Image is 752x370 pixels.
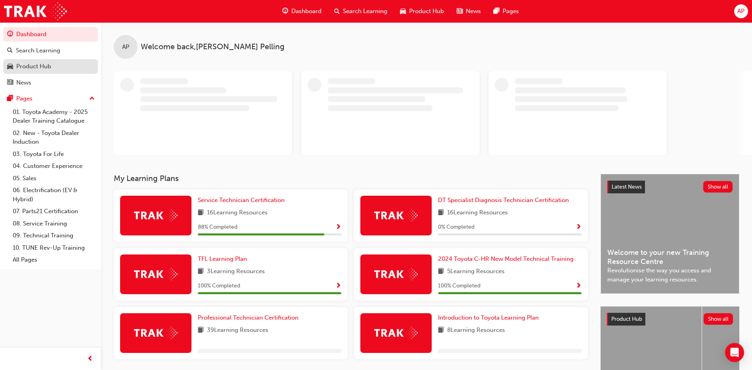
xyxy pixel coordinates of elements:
[487,3,525,19] a: pages-iconPages
[438,197,569,204] span: DT Specialist Diagnosis Technician Certification
[10,127,98,148] a: 02. New - Toyota Dealer Induction
[438,326,444,335] span: book-icon
[3,91,98,106] button: Pages
[576,222,582,232] button: Show Progress
[16,78,31,87] div: News
[576,283,582,290] span: Show Progress
[3,25,98,91] button: DashboardSearch LearningProduct HubNews
[438,255,574,262] span: 2024 Toyota C-HR New Model Technical Training
[607,248,733,266] span: Welcome to your new Training Resource Centre
[374,327,418,339] img: Trak
[335,222,341,232] button: Show Progress
[198,208,204,218] span: book-icon
[10,160,98,172] a: 04. Customer Experience
[207,267,265,277] span: 3 Learning Resources
[335,283,341,290] span: Show Progress
[438,267,444,277] span: book-icon
[7,95,13,102] span: pages-icon
[10,254,98,266] a: All Pages
[394,3,450,19] a: car-iconProduct Hub
[134,209,178,222] img: Trak
[3,75,98,90] a: News
[10,218,98,230] a: 08. Service Training
[607,266,733,284] span: Revolutionise the way you access and manage your learning resources.
[703,181,733,193] button: Show all
[438,254,577,264] a: 2024 Toyota C-HR New Model Technical Training
[335,281,341,291] button: Show Progress
[494,6,499,16] span: pages-icon
[10,205,98,218] a: 07. Parts21 Certification
[198,281,240,291] span: 100 % Completed
[141,42,285,52] span: Welcome back , [PERSON_NAME] Pelling
[438,313,542,322] a: Introduction to Toyota Learning Plan
[438,196,572,205] a: DT Specialist Diagnosis Technician Certification
[16,62,51,71] div: Product Hub
[503,7,519,16] span: Pages
[10,148,98,160] a: 03. Toyota For Life
[450,3,487,19] a: news-iconNews
[3,59,98,74] a: Product Hub
[134,327,178,339] img: Trak
[87,354,93,364] span: prev-icon
[198,314,299,321] span: Professional Technician Certification
[16,46,60,55] div: Search Learning
[466,7,481,16] span: News
[576,281,582,291] button: Show Progress
[7,31,13,38] span: guage-icon
[207,208,268,218] span: 16 Learning Resources
[198,254,250,264] a: TFL Learning Plan
[207,326,268,335] span: 39 Learning Resources
[114,174,588,183] h3: My Learning Plans
[607,313,733,326] a: Product HubShow all
[737,7,744,16] span: AP
[438,281,480,291] span: 100 % Completed
[16,94,33,103] div: Pages
[134,268,178,280] img: Trak
[7,63,13,70] span: car-icon
[291,7,321,16] span: Dashboard
[282,6,288,16] span: guage-icon
[328,3,394,19] a: search-iconSearch Learning
[611,316,642,322] span: Product Hub
[607,181,733,193] a: Latest NewsShow all
[374,268,418,280] img: Trak
[576,224,582,231] span: Show Progress
[447,326,505,335] span: 8 Learning Resources
[438,223,475,232] span: 0 % Completed
[10,172,98,185] a: 05. Sales
[198,326,204,335] span: book-icon
[704,313,733,325] button: Show all
[10,229,98,242] a: 09. Technical Training
[4,2,67,20] img: Trak
[10,184,98,205] a: 06. Electrification (EV & Hybrid)
[198,313,302,322] a: Professional Technician Certification
[725,343,744,362] div: Open Intercom Messenger
[734,4,748,18] button: AP
[276,3,328,19] a: guage-iconDashboard
[601,174,739,294] a: Latest NewsShow allWelcome to your new Training Resource CentreRevolutionise the way you access a...
[198,255,247,262] span: TFL Learning Plan
[89,94,95,104] span: up-icon
[7,79,13,87] span: news-icon
[7,47,13,54] span: search-icon
[374,209,418,222] img: Trak
[335,224,341,231] span: Show Progress
[198,267,204,277] span: book-icon
[400,6,406,16] span: car-icon
[10,106,98,127] a: 01. Toyota Academy - 2025 Dealer Training Catalogue
[10,242,98,254] a: 10. TUNE Rev-Up Training
[438,314,539,321] span: Introduction to Toyota Learning Plan
[198,197,285,204] span: Service Technician Certification
[198,223,237,232] span: 88 % Completed
[612,183,642,190] span: Latest News
[3,27,98,42] a: Dashboard
[122,42,129,52] span: AP
[198,196,288,205] a: Service Technician Certification
[447,208,508,218] span: 16 Learning Resources
[334,6,340,16] span: search-icon
[457,6,463,16] span: news-icon
[438,208,444,218] span: book-icon
[409,7,444,16] span: Product Hub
